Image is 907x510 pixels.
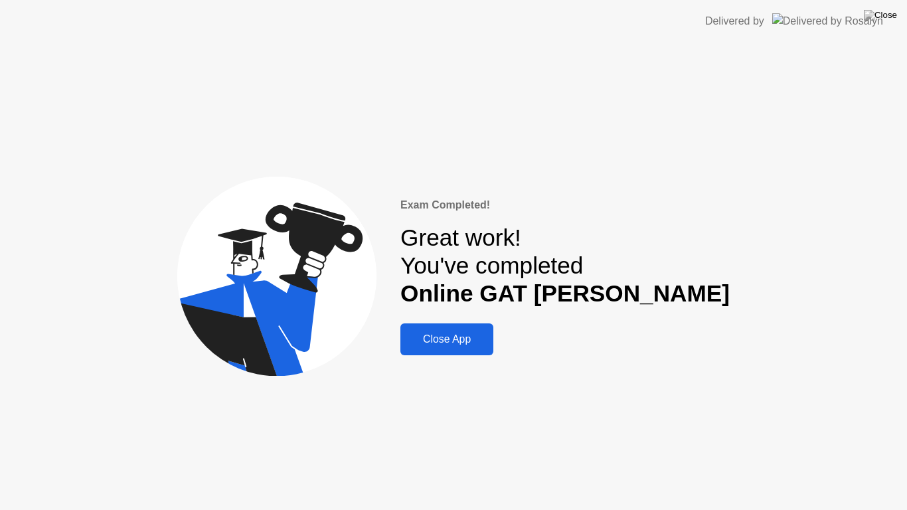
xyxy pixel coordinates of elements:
img: Close [864,10,897,21]
div: Exam Completed! [400,197,730,213]
img: Delivered by Rosalyn [772,13,883,29]
div: Great work! You've completed [400,224,730,308]
button: Close App [400,323,493,355]
div: Close App [404,333,489,345]
div: Delivered by [705,13,764,29]
b: Online GAT [PERSON_NAME] [400,280,730,306]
